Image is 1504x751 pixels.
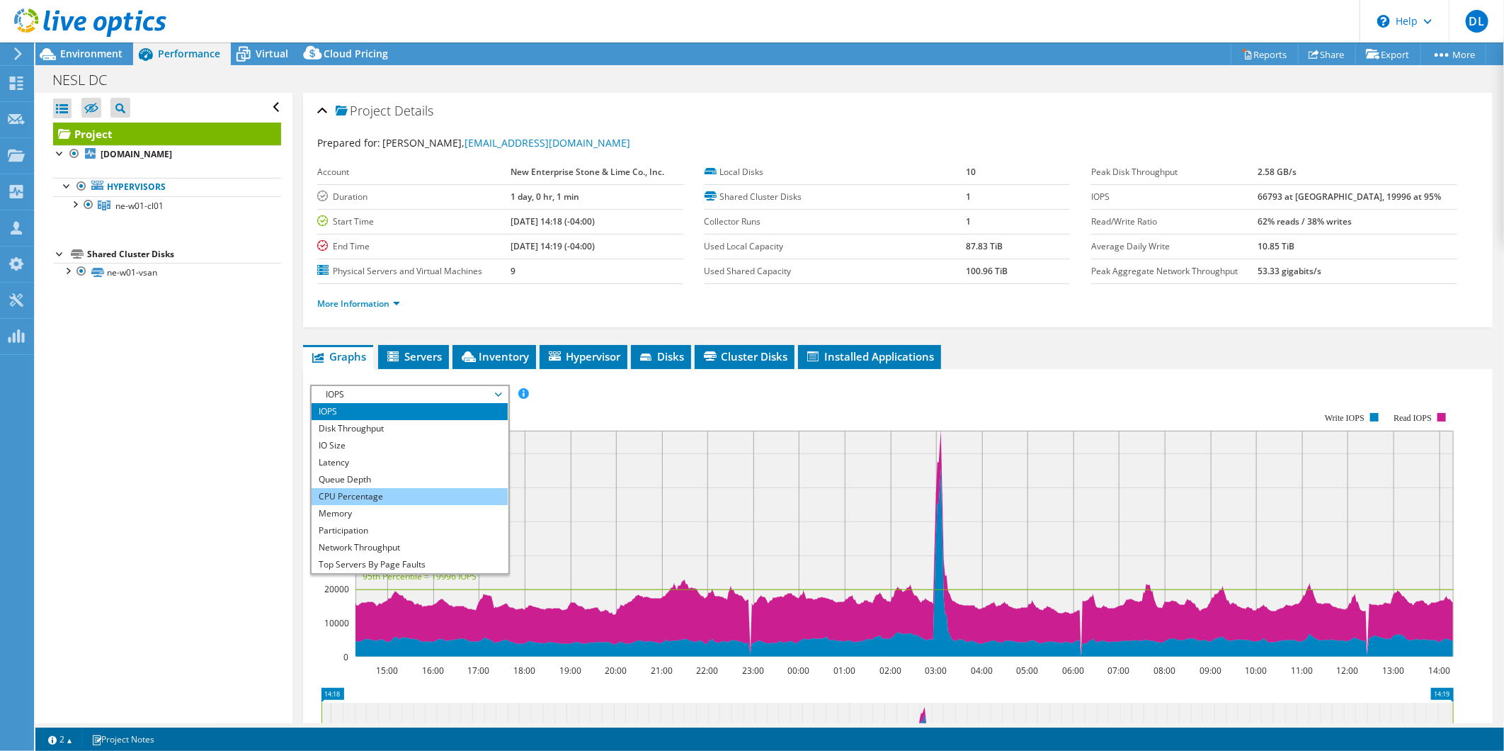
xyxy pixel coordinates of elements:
label: Peak Disk Throughput [1091,165,1258,179]
label: End Time [317,239,511,254]
text: 20000 [324,583,349,595]
text: 21:00 [651,665,673,677]
text: 22:00 [696,665,718,677]
a: Project [53,123,281,145]
span: Cluster Disks [702,349,787,363]
a: Share [1298,43,1356,65]
a: More [1420,43,1486,65]
svg: \n [1377,15,1390,28]
text: 02:00 [879,665,901,677]
span: IOPS [319,386,501,403]
span: [PERSON_NAME], [382,136,630,149]
b: [DOMAIN_NAME] [101,148,172,160]
span: Environment [60,47,123,60]
label: Used Local Capacity [705,239,966,254]
span: Performance [158,47,220,60]
label: Shared Cluster Disks [705,190,966,204]
span: Cloud Pricing [324,47,388,60]
span: Virtual [256,47,288,60]
b: 1 [966,191,971,203]
label: Account [317,165,511,179]
text: 13:00 [1382,665,1404,677]
text: 23:00 [742,665,764,677]
span: Graphs [310,349,366,363]
b: 87.83 TiB [966,240,1003,252]
span: ne-w01-cl01 [115,200,164,212]
label: Prepared for: [317,136,380,149]
a: [DOMAIN_NAME] [53,145,281,164]
b: 1 day, 0 hr, 1 min [511,191,579,203]
text: Read IOPS [1394,413,1432,423]
text: 03:00 [925,665,947,677]
label: Read/Write Ratio [1091,215,1258,229]
b: 10 [966,166,976,178]
label: Average Daily Write [1091,239,1258,254]
span: Inventory [460,349,529,363]
label: Peak Aggregate Network Throughput [1091,264,1258,278]
b: 10.85 TiB [1258,240,1295,252]
text: 14:00 [1428,665,1450,677]
span: Servers [385,349,442,363]
text: 16:00 [422,665,444,677]
text: 00:00 [787,665,809,677]
text: 04:00 [971,665,993,677]
text: 17:00 [467,665,489,677]
text: Write IOPS [1325,413,1365,423]
b: 2.58 GB/s [1258,166,1297,178]
text: 0 [343,651,348,663]
span: Details [394,102,433,119]
text: 11:00 [1291,665,1313,677]
li: Disk Throughput [312,420,508,437]
text: 15:00 [376,665,398,677]
text: 19:00 [559,665,581,677]
label: Local Disks [705,165,966,179]
li: Network Throughput [312,539,508,556]
li: Participation [312,522,508,539]
h1: NESL DC [46,72,129,88]
a: Project Notes [81,730,164,748]
text: 06:00 [1062,665,1084,677]
text: 07:00 [1107,665,1129,677]
text: 18:00 [513,665,535,677]
label: IOPS [1091,190,1258,204]
label: Used Shared Capacity [705,264,966,278]
b: 100.96 TiB [966,265,1008,277]
span: Disks [638,349,684,363]
span: Project [336,104,391,118]
span: Hypervisor [547,349,620,363]
li: IOPS [312,403,508,420]
label: Physical Servers and Virtual Machines [317,264,511,278]
b: [DATE] 14:19 (-04:00) [511,240,595,252]
a: More Information [317,298,400,310]
b: 66793 at [GEOGRAPHIC_DATA], 19996 at 95% [1258,191,1442,203]
a: Hypervisors [53,178,281,196]
a: Reports [1231,43,1299,65]
a: ne-w01-vsan [53,263,281,281]
text: 12:00 [1336,665,1358,677]
li: CPU Percentage [312,488,508,505]
text: 05:00 [1016,665,1038,677]
text: 95th Percentile = 19996 IOPS [363,570,477,582]
label: Start Time [317,215,511,229]
b: 53.33 gigabits/s [1258,265,1322,277]
li: Queue Depth [312,471,508,488]
a: Export [1355,43,1421,65]
span: Installed Applications [805,349,934,363]
b: New Enterprise Stone & Lime Co., Inc. [511,166,664,178]
a: 2 [38,730,82,748]
label: Collector Runs [705,215,966,229]
div: Shared Cluster Disks [87,246,281,263]
span: DL [1466,10,1488,33]
b: 1 [966,215,971,227]
text: 01:00 [833,665,855,677]
b: [DATE] 14:18 (-04:00) [511,215,595,227]
label: Duration [317,190,511,204]
text: 10:00 [1245,665,1267,677]
b: 62% reads / 38% writes [1258,215,1352,227]
text: 09:00 [1200,665,1221,677]
a: ne-w01-cl01 [53,196,281,215]
text: 10000 [324,617,349,629]
li: Latency [312,454,508,471]
b: 9 [511,265,515,277]
li: Top Servers By Page Faults [312,556,508,573]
